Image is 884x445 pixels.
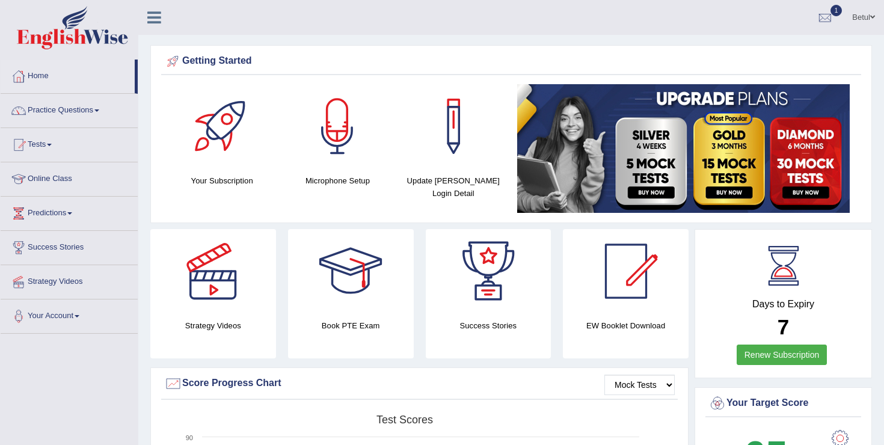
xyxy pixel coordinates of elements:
h4: Book PTE Exam [288,319,414,332]
a: Online Class [1,162,138,192]
a: Practice Questions [1,94,138,124]
a: Tests [1,128,138,158]
img: small5.jpg [517,84,850,213]
h4: Your Subscription [170,174,274,187]
div: Getting Started [164,52,858,70]
h4: EW Booklet Download [563,319,689,332]
a: Predictions [1,197,138,227]
div: Your Target Score [708,394,858,413]
a: Renew Subscription [737,345,827,365]
tspan: Test scores [376,414,433,426]
b: 7 [778,315,789,339]
span: 1 [830,5,843,16]
a: Success Stories [1,231,138,261]
h4: Strategy Videos [150,319,276,332]
div: Score Progress Chart [164,375,675,393]
h4: Success Stories [426,319,551,332]
text: 90 [186,434,193,441]
a: Strategy Videos [1,265,138,295]
h4: Microphone Setup [286,174,389,187]
h4: Days to Expiry [708,299,858,310]
a: Home [1,60,135,90]
h4: Update [PERSON_NAME] Login Detail [402,174,505,200]
a: Your Account [1,299,138,330]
